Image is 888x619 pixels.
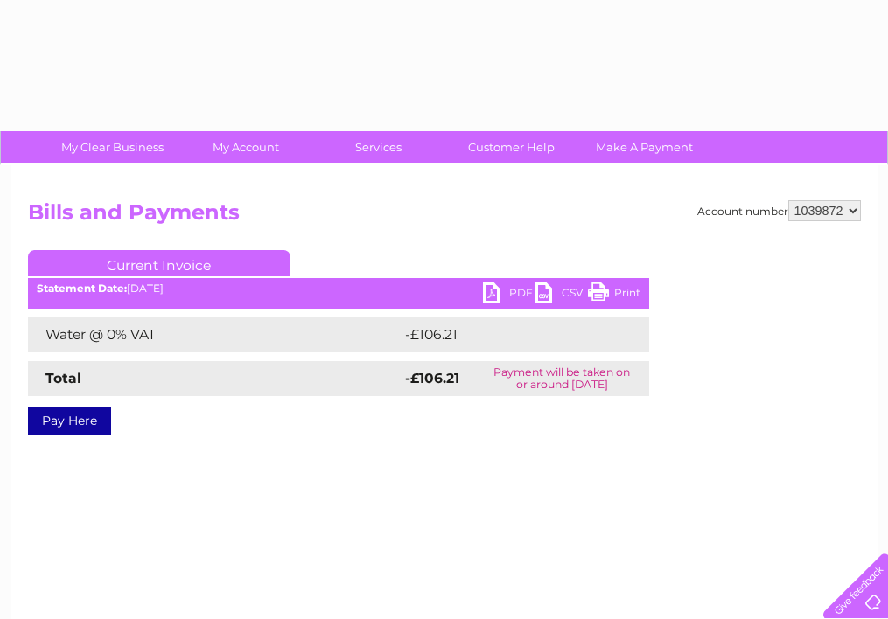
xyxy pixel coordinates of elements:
[535,282,588,308] a: CSV
[37,282,127,295] b: Statement Date:
[28,407,111,435] a: Pay Here
[40,131,185,163] a: My Clear Business
[439,131,584,163] a: Customer Help
[306,131,451,163] a: Services
[405,370,459,386] strong: -£106.21
[28,200,861,233] h2: Bills and Payments
[588,282,640,308] a: Print
[45,370,81,386] strong: Total
[173,131,318,163] a: My Account
[28,250,290,276] a: Current Invoice
[28,282,649,295] div: [DATE]
[401,317,619,352] td: -£106.21
[475,361,648,396] td: Payment will be taken on or around [DATE]
[697,200,861,221] div: Account number
[28,317,401,352] td: Water @ 0% VAT
[572,131,717,163] a: Make A Payment
[483,282,535,308] a: PDF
